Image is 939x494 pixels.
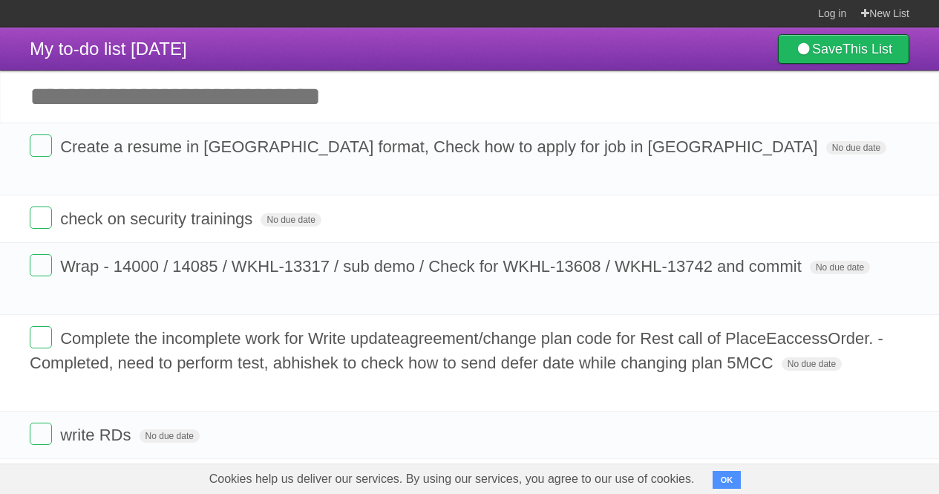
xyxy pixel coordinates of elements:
[60,137,822,156] span: Create a resume in [GEOGRAPHIC_DATA] format, Check how to apply for job in [GEOGRAPHIC_DATA]
[843,42,892,56] b: This List
[30,254,52,276] label: Done
[60,209,256,228] span: check on security trainings
[30,423,52,445] label: Done
[778,34,909,64] a: SaveThis List
[60,426,134,444] span: write RDs
[30,39,187,59] span: My to-do list [DATE]
[140,429,200,443] span: No due date
[60,257,805,276] span: Wrap - 14000 / 14085 / WKHL-13317 / sub demo / Check for WKHL-13608 / WKHL-13742 and commit
[782,357,842,371] span: No due date
[30,207,52,229] label: Done
[713,471,742,489] button: OK
[30,326,52,348] label: Done
[810,261,870,274] span: No due date
[261,213,321,227] span: No due date
[194,464,710,494] span: Cookies help us deliver our services. By using our services, you agree to our use of cookies.
[30,134,52,157] label: Done
[826,141,886,155] span: No due date
[30,329,883,372] span: Complete the incomplete work for Write updateagreement/change plan code for Rest call of PlaceEac...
